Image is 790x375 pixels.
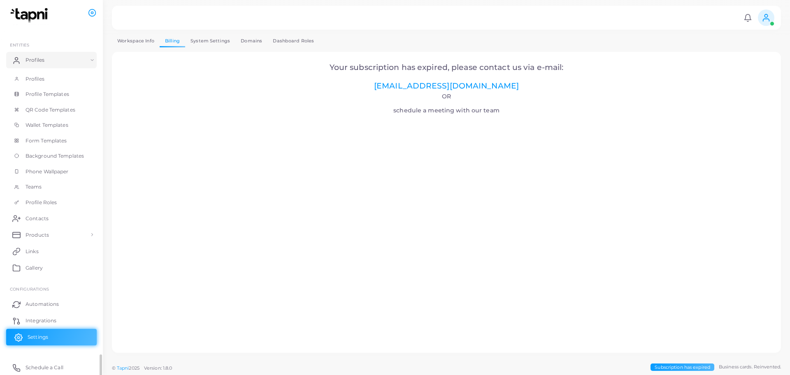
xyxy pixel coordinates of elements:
[267,35,319,47] a: Dashboard Roles
[26,199,57,206] span: Profile Roles
[6,329,97,345] a: Settings
[374,81,519,91] a: [EMAIL_ADDRESS][DOMAIN_NAME]
[6,179,97,195] a: Teams
[26,121,68,129] span: Wallet Templates
[129,365,139,372] span: 2025
[185,35,235,47] a: System Settings
[144,365,172,371] span: Version: 1.8.0
[6,259,97,276] a: Gallery
[10,42,29,47] span: ENTITIES
[26,231,49,239] span: Products
[6,71,97,87] a: Profiles
[6,117,97,133] a: Wallet Templates
[6,133,97,149] a: Form Templates
[442,93,451,100] span: Or
[123,93,770,114] h4: schedule a meeting with our team
[330,63,564,72] span: Your subscription has expired, please contact us via e-mail:
[26,248,39,255] span: Links
[6,226,97,243] a: Products
[26,183,42,191] span: Teams
[6,243,97,259] a: Links
[26,137,67,144] span: Form Templates
[123,116,770,342] iframe: Select a Date & Time - Calendly
[6,210,97,226] a: Contacts
[117,365,129,371] a: Tapni
[235,35,267,47] a: Domains
[26,364,63,371] span: Schedule a Call
[26,300,59,308] span: Automations
[6,52,97,68] a: Profiles
[26,215,49,222] span: Contacts
[651,363,714,371] span: Subscription has expired
[6,86,97,102] a: Profile Templates
[6,195,97,210] a: Profile Roles
[26,152,84,160] span: Background Templates
[112,365,172,372] span: ©
[10,286,49,291] span: Configurations
[26,317,56,324] span: Integrations
[28,333,48,341] span: Settings
[26,168,69,175] span: Phone Wallpaper
[26,91,69,98] span: Profile Templates
[6,296,97,312] a: Automations
[7,8,53,23] img: logo
[6,312,97,329] a: Integrations
[160,35,185,47] a: Billing
[6,164,97,179] a: Phone Wallpaper
[112,35,160,47] a: Workspace Info
[26,264,43,272] span: Gallery
[26,75,44,83] span: Profiles
[26,106,75,114] span: QR Code Templates
[6,148,97,164] a: Background Templates
[26,56,44,64] span: Profiles
[6,102,97,118] a: QR Code Templates
[719,363,781,370] span: Business cards. Reinvented.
